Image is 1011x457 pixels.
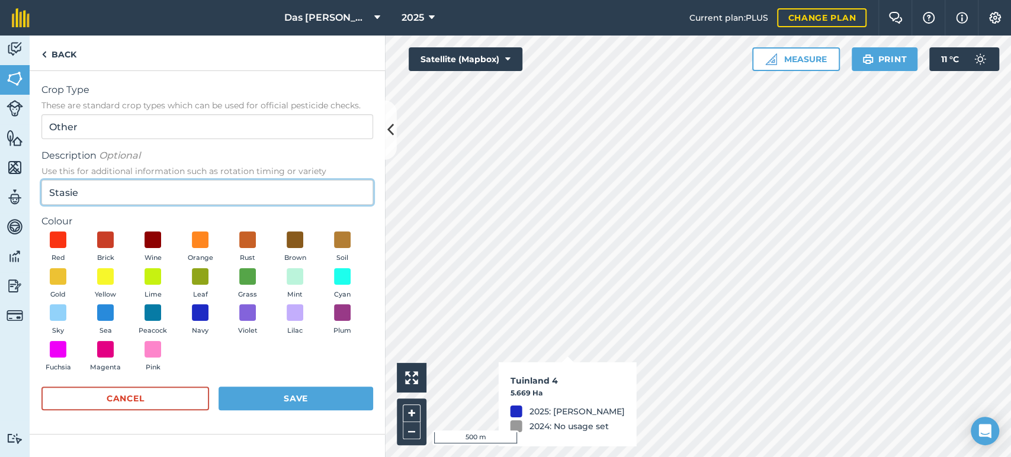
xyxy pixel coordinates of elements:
img: svg+xml;base64,PD94bWwgdmVyc2lvbj0iMS4wIiBlbmNvZGluZz0idXRmLTgiPz4KPCEtLSBHZW5lcmF0b3I6IEFkb2JlIE... [7,218,23,236]
span: Gold [50,289,66,300]
button: Fuchsia [41,341,75,373]
button: + [403,404,421,422]
span: Das [PERSON_NAME] [284,11,370,25]
img: svg+xml;base64,PHN2ZyB4bWxucz0iaHR0cDovL3d3dy53My5vcmcvMjAwMC9zdmciIHdpZHRoPSI5IiBoZWlnaHQ9IjI0Ii... [41,47,47,62]
img: svg+xml;base64,PHN2ZyB4bWxucz0iaHR0cDovL3d3dy53My5vcmcvMjAwMC9zdmciIHdpZHRoPSI1NiIgaGVpZ2h0PSI2MC... [7,159,23,176]
span: Lime [145,289,162,300]
span: Plum [333,326,351,336]
button: Brick [89,231,122,263]
button: Soil [326,231,359,263]
img: svg+xml;base64,PHN2ZyB4bWxucz0iaHR0cDovL3d3dy53My5vcmcvMjAwMC9zdmciIHdpZHRoPSIxNyIgaGVpZ2h0PSIxNy... [956,11,968,25]
button: Print [852,47,918,71]
button: Cyan [326,268,359,300]
span: Sky [52,326,64,336]
button: Brown [278,231,312,263]
button: Mint [278,268,312,300]
img: svg+xml;base64,PHN2ZyB4bWxucz0iaHR0cDovL3d3dy53My5vcmcvMjAwMC9zdmciIHdpZHRoPSI1NiIgaGVpZ2h0PSI2MC... [7,129,23,147]
span: Grass [238,289,257,300]
span: Mint [287,289,303,300]
img: Two speech bubbles overlapping with the left bubble in the forefront [888,12,903,24]
button: Violet [231,304,264,336]
img: svg+xml;base64,PD94bWwgdmVyc2lvbj0iMS4wIiBlbmNvZGluZz0idXRmLTgiPz4KPCEtLSBHZW5lcmF0b3I6IEFkb2JlIE... [7,433,23,444]
div: Open Intercom Messenger [971,417,999,445]
span: These are standard crop types which can be used for official pesticide checks. [41,99,373,111]
span: Crop Type [41,83,373,97]
button: Satellite (Mapbox) [409,47,522,71]
button: Save [219,387,373,410]
span: Soil [336,253,348,263]
span: Use this for additional information such as rotation timing or variety [41,165,373,177]
img: svg+xml;base64,PD94bWwgdmVyc2lvbj0iMS4wIiBlbmNvZGluZz0idXRmLTgiPz4KPCEtLSBHZW5lcmF0b3I6IEFkb2JlIE... [7,40,23,58]
button: Wine [136,231,169,263]
button: Peacock [136,304,169,336]
input: Start typing to search for crop type [41,114,373,139]
button: Cancel [41,387,209,410]
img: A question mark icon [922,12,936,24]
button: Measure [752,47,840,71]
img: svg+xml;base64,PD94bWwgdmVyc2lvbj0iMS4wIiBlbmNvZGluZz0idXRmLTgiPz4KPCEtLSBHZW5lcmF0b3I6IEFkb2JlIE... [7,277,23,295]
span: Orange [188,253,213,263]
span: Current plan : PLUS [689,11,768,24]
img: Four arrows, one pointing top left, one top right, one bottom right and the last bottom left [405,371,418,384]
button: Grass [231,268,264,300]
img: svg+xml;base64,PD94bWwgdmVyc2lvbj0iMS4wIiBlbmNvZGluZz0idXRmLTgiPz4KPCEtLSBHZW5lcmF0b3I6IEFkb2JlIE... [968,47,992,71]
button: – [403,422,421,439]
img: svg+xml;base64,PD94bWwgdmVyc2lvbj0iMS4wIiBlbmNvZGluZz0idXRmLTgiPz4KPCEtLSBHZW5lcmF0b3I6IEFkb2JlIE... [7,188,23,206]
button: 11 °C [929,47,999,71]
img: svg+xml;base64,PHN2ZyB4bWxucz0iaHR0cDovL3d3dy53My5vcmcvMjAwMC9zdmciIHdpZHRoPSI1NiIgaGVpZ2h0PSI2MC... [7,70,23,88]
button: Magenta [89,341,122,373]
span: Navy [192,326,208,336]
span: Violet [238,326,258,336]
em: Optional [99,150,140,161]
span: Sea [100,326,112,336]
button: Leaf [184,268,217,300]
img: svg+xml;base64,PD94bWwgdmVyc2lvbj0iMS4wIiBlbmNvZGluZz0idXRmLTgiPz4KPCEtLSBHZW5lcmF0b3I6IEFkb2JlIE... [7,307,23,324]
span: Lilac [287,326,303,336]
button: Lilac [278,304,312,336]
span: Pink [146,362,161,373]
span: Peacock [139,326,167,336]
img: A cog icon [988,12,1002,24]
button: Sky [41,304,75,336]
div: 2025: [PERSON_NAME] [529,404,625,417]
img: fieldmargin Logo [12,8,30,27]
img: svg+xml;base64,PHN2ZyB4bWxucz0iaHR0cDovL3d3dy53My5vcmcvMjAwMC9zdmciIHdpZHRoPSIxOSIgaGVpZ2h0PSIyNC... [862,52,874,66]
span: Fuchsia [46,362,71,373]
a: Back [30,36,88,70]
label: Colour [41,214,373,228]
button: Orange [184,231,217,263]
h3: Tuinland 4 [511,374,625,387]
span: Brown [284,253,306,263]
img: Ruler icon [765,53,777,65]
button: Navy [184,304,217,336]
span: Yellow [95,289,116,300]
strong: 5.669 Ha [511,388,543,397]
button: Sea [89,304,122,336]
span: 2025 [402,11,424,25]
img: svg+xml;base64,PD94bWwgdmVyc2lvbj0iMS4wIiBlbmNvZGluZz0idXRmLTgiPz4KPCEtLSBHZW5lcmF0b3I6IEFkb2JlIE... [7,100,23,117]
button: Gold [41,268,75,300]
button: Plum [326,304,359,336]
button: Red [41,231,75,263]
button: Pink [136,341,169,373]
button: Rust [231,231,264,263]
span: Cyan [334,289,351,300]
div: 2024: No usage set [529,420,609,433]
button: Yellow [89,268,122,300]
span: Description [41,149,373,163]
span: Brick [97,253,114,263]
span: Red [52,253,65,263]
img: svg+xml;base64,PD94bWwgdmVyc2lvbj0iMS4wIiBlbmNvZGluZz0idXRmLTgiPz4KPCEtLSBHZW5lcmF0b3I6IEFkb2JlIE... [7,247,23,265]
span: Wine [145,253,162,263]
button: Lime [136,268,169,300]
a: Change plan [777,8,866,27]
span: Rust [240,253,255,263]
span: Leaf [193,289,208,300]
span: Magenta [90,362,121,373]
span: 11 ° C [941,47,959,71]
